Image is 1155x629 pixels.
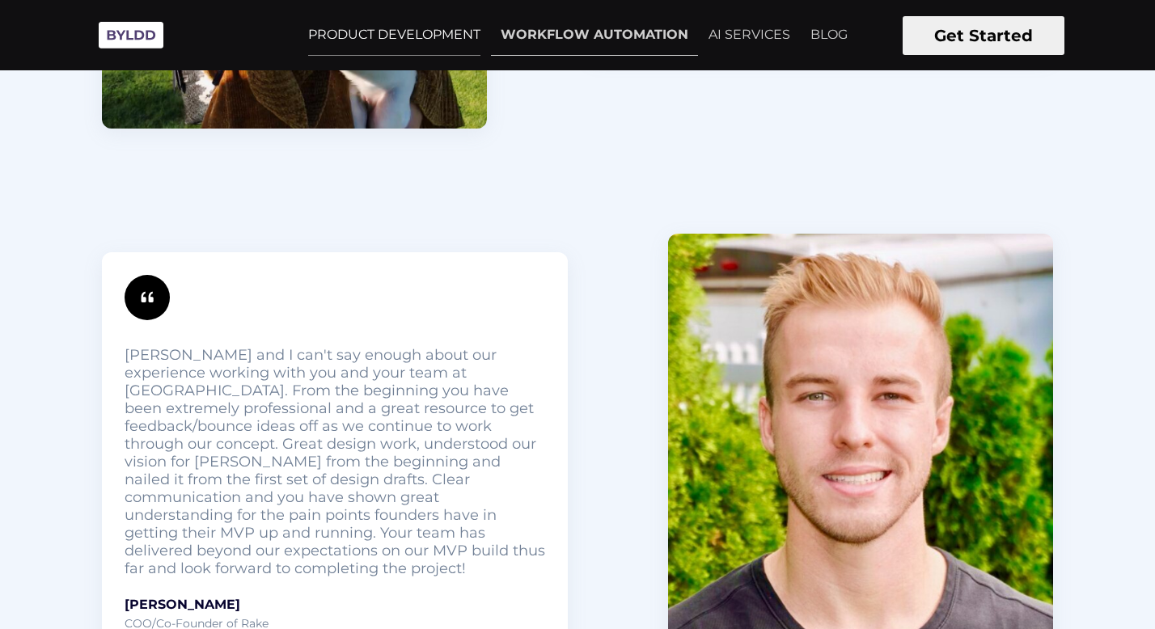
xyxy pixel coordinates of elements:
[91,13,171,57] img: Byldd - Product Development Company
[903,16,1064,55] button: Get Started
[801,15,857,55] a: BLOG
[125,346,545,577] p: [PERSON_NAME] and I can't say enough about our experience working with you and your team at [GEOG...
[491,15,698,56] a: WORKFLOW AUTOMATION
[298,15,490,55] a: PRODUCT DEVELOPMENT
[125,597,545,612] h6: [PERSON_NAME]
[699,15,800,55] a: AI SERVICES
